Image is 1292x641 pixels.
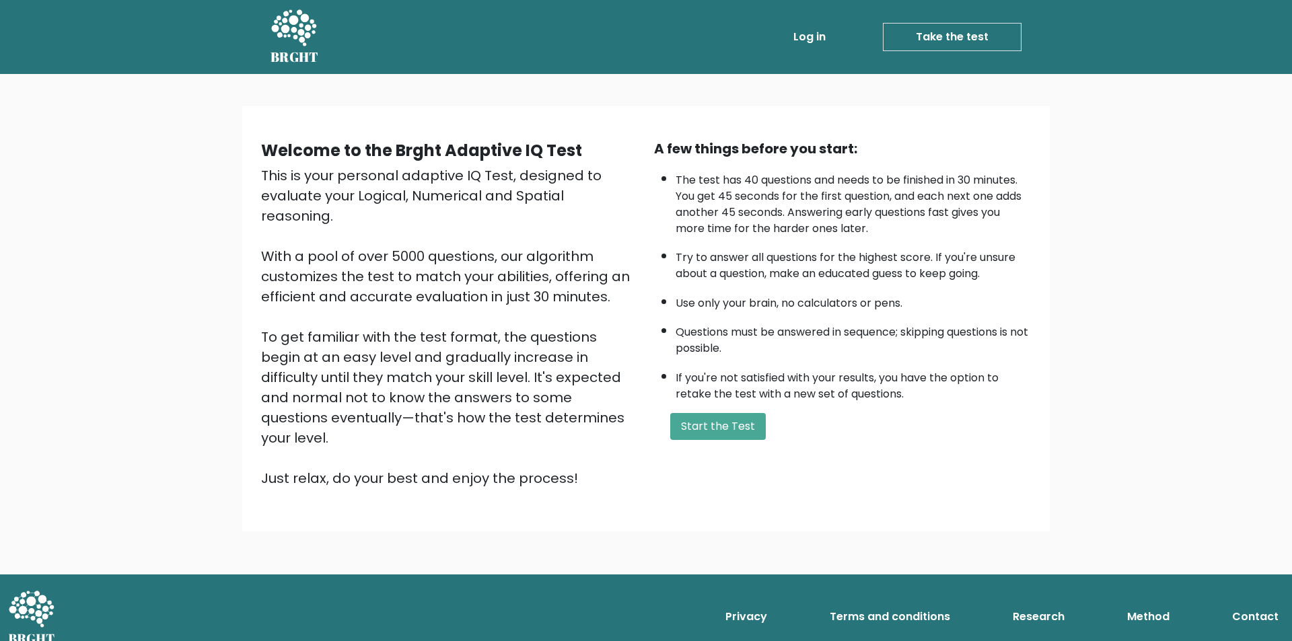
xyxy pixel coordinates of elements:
[261,165,638,488] div: This is your personal adaptive IQ Test, designed to evaluate your Logical, Numerical and Spatial ...
[271,5,319,69] a: BRGHT
[788,24,831,50] a: Log in
[676,165,1031,237] li: The test has 40 questions and needs to be finished in 30 minutes. You get 45 seconds for the firs...
[1227,603,1284,630] a: Contact
[676,289,1031,311] li: Use only your brain, no calculators or pens.
[676,243,1031,282] li: Try to answer all questions for the highest score. If you're unsure about a question, make an edu...
[670,413,766,440] button: Start the Test
[720,603,773,630] a: Privacy
[1122,603,1175,630] a: Method
[676,363,1031,402] li: If you're not satisfied with your results, you have the option to retake the test with a new set ...
[676,317,1031,356] li: Questions must be answered in sequence; skipping questions is not possible.
[824,603,956,630] a: Terms and conditions
[271,49,319,65] h5: BRGHT
[883,23,1021,51] a: Take the test
[1007,603,1070,630] a: Research
[261,139,582,161] b: Welcome to the Brght Adaptive IQ Test
[654,139,1031,159] div: A few things before you start:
